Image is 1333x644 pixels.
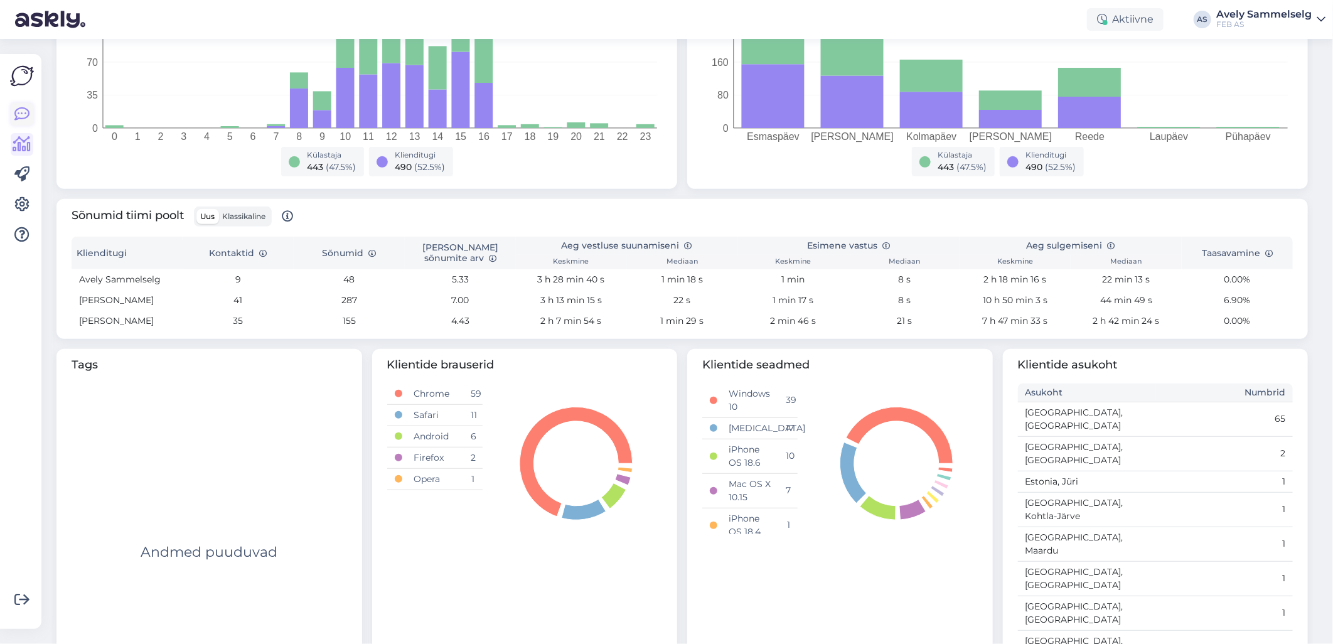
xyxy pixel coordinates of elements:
tspan: 0 [92,123,98,134]
span: ( 52.5 %) [1046,161,1076,173]
tspan: 21 [594,131,605,142]
td: 2 h 7 min 54 s [516,311,627,331]
td: 1 [463,468,482,490]
td: [GEOGRAPHIC_DATA], [GEOGRAPHIC_DATA] [1018,436,1155,471]
tspan: 18 [525,131,536,142]
td: iPhone OS 18.4 [721,508,778,542]
tspan: Reede [1075,131,1105,142]
td: 8 s [849,290,960,311]
td: 10 [779,439,798,473]
span: 490 [1026,161,1043,173]
td: Android [406,426,463,447]
tspan: 9 [319,131,325,142]
th: [PERSON_NAME] sõnumite arv [405,237,516,269]
td: [GEOGRAPHIC_DATA], [GEOGRAPHIC_DATA] [1018,402,1155,436]
td: [GEOGRAPHIC_DATA], Kohtla-Järve [1018,492,1155,527]
td: 22 s [627,290,738,311]
div: Aktiivne [1087,8,1164,31]
tspan: 5 [227,131,233,142]
th: Esimene vastus [737,237,960,255]
th: Numbrid [1155,384,1293,402]
td: 5.33 [405,269,516,290]
tspan: 7 [273,131,279,142]
tspan: 35 [87,90,98,100]
td: 65 [1155,402,1293,436]
tspan: 17 [501,131,513,142]
td: 2 h 18 min 16 s [960,269,1071,290]
th: Keskmine [516,255,627,269]
div: FEB AS [1216,19,1312,30]
td: Chrome [406,384,463,405]
td: 2 min 46 s [737,311,849,331]
td: 8 s [849,269,960,290]
span: 443 [308,161,324,173]
td: 155 [294,311,405,331]
tspan: 22 [617,131,628,142]
span: Klassikaline [222,212,265,221]
td: 35 [183,311,294,331]
tspan: 23 [640,131,651,142]
td: Avely Sammelselg [72,269,183,290]
div: Külastaja [938,149,987,161]
th: Mediaan [849,255,960,269]
td: 1 min [737,269,849,290]
td: 6 [463,426,482,447]
td: [PERSON_NAME] [72,290,183,311]
span: 490 [395,161,412,173]
tspan: 3 [181,131,186,142]
td: 22 min 13 s [1071,269,1182,290]
tspan: Pühapäev [1226,131,1271,142]
td: 3 h 28 min 40 s [516,269,627,290]
td: [GEOGRAPHIC_DATA], Maardu [1018,527,1155,561]
span: Klientide asukoht [1018,357,1293,373]
th: Kontaktid [183,237,294,269]
td: 2 [463,447,482,468]
tspan: 19 [548,131,559,142]
td: 7.00 [405,290,516,311]
span: Tags [72,357,347,373]
img: Askly Logo [10,64,34,88]
span: Klientide seadmed [702,357,978,373]
div: Klienditugi [395,149,446,161]
td: 1 [779,508,798,542]
th: Sõnumid [294,237,405,269]
tspan: 13 [409,131,420,142]
span: 443 [938,161,955,173]
td: [MEDICAL_DATA] [721,417,778,439]
tspan: 8 [296,131,302,142]
th: Keskmine [737,255,849,269]
th: Mediaan [627,255,738,269]
td: Mac OS X 10.15 [721,473,778,508]
td: 59 [463,384,482,405]
div: Avely Sammelselg [1216,9,1312,19]
td: 17 [779,417,798,439]
td: [PERSON_NAME] [72,311,183,331]
span: Uus [200,212,215,221]
span: Klientide brauserid [387,357,663,373]
td: Opera [406,468,463,490]
tspan: Laupäev [1150,131,1188,142]
tspan: 2 [158,131,164,142]
td: Safari [406,404,463,426]
tspan: 15 [455,131,466,142]
td: 21 s [849,311,960,331]
td: iPhone OS 18.6 [721,439,778,473]
tspan: 1 [135,131,141,142]
td: 10 h 50 min 3 s [960,290,1071,311]
span: ( 47.5 %) [957,161,987,173]
th: Aeg vestluse suunamiseni [516,237,738,255]
th: Mediaan [1071,255,1182,269]
td: 4.43 [405,311,516,331]
th: Keskmine [960,255,1071,269]
td: 1 [1155,471,1293,492]
td: 48 [294,269,405,290]
td: 1 [1155,492,1293,527]
tspan: 6 [250,131,256,142]
tspan: 4 [204,131,210,142]
td: 1 [1155,561,1293,596]
tspan: 80 [717,90,729,100]
div: Külastaja [308,149,356,161]
td: 1 min 18 s [627,269,738,290]
th: Asukoht [1018,384,1155,402]
tspan: 20 [570,131,582,142]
